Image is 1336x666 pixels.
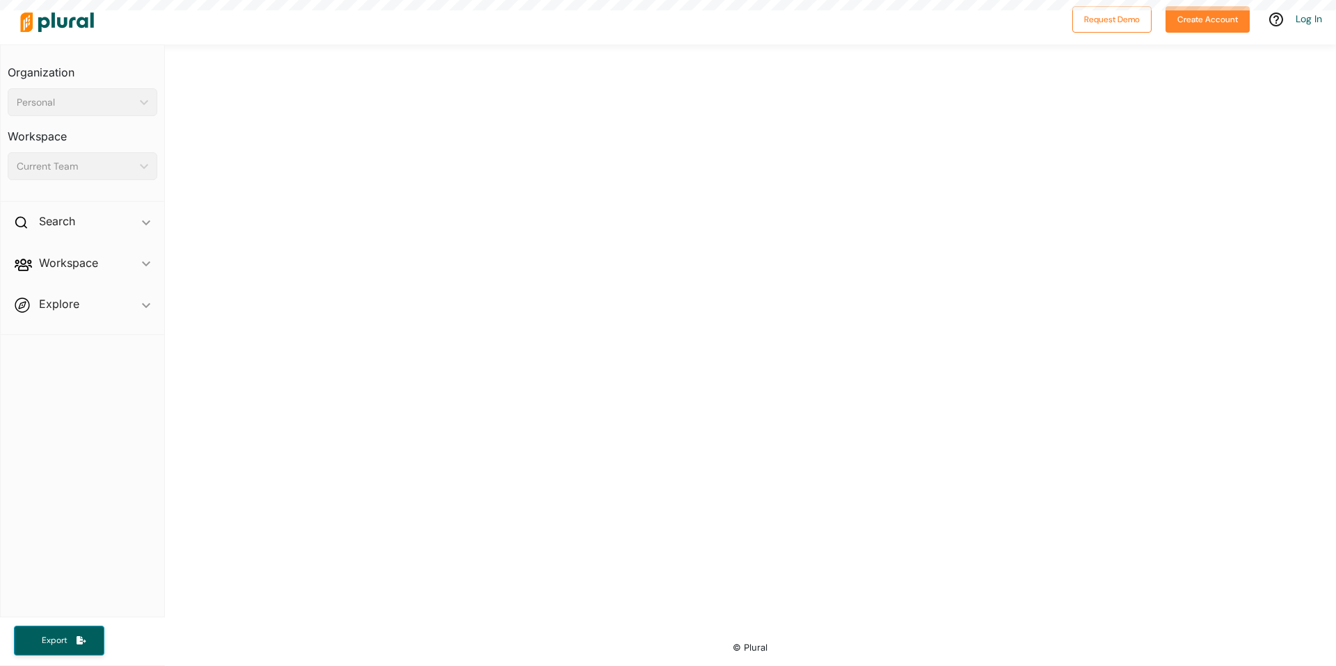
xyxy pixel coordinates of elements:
[39,213,75,229] h2: Search
[733,642,768,653] small: © Plural
[17,159,134,174] div: Current Team
[1166,11,1250,26] a: Create Account
[1072,6,1152,33] button: Request Demo
[17,95,134,110] div: Personal
[32,635,77,647] span: Export
[8,52,157,83] h3: Organization
[8,116,157,147] h3: Workspace
[1166,6,1250,33] button: Create Account
[14,626,104,656] button: Export
[1296,13,1322,25] a: Log In
[1072,11,1152,26] a: Request Demo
